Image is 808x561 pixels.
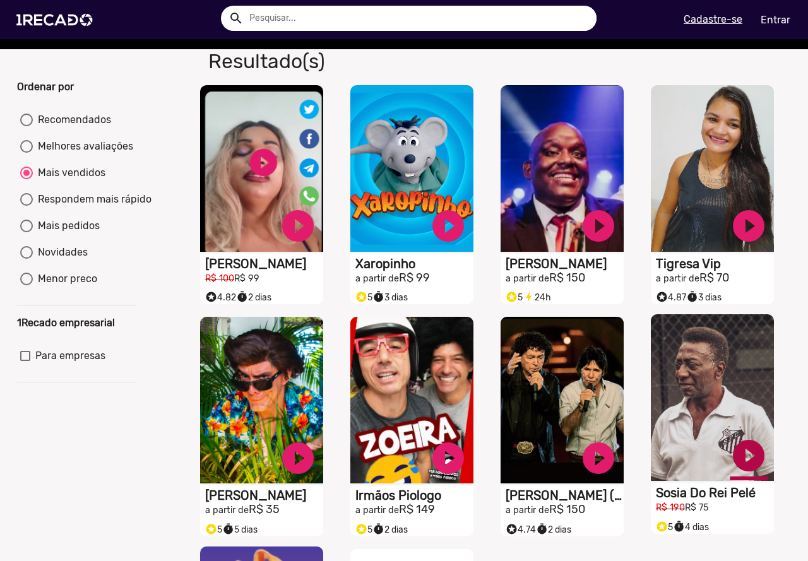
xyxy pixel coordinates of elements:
span: 2 dias [236,292,271,303]
video: S1RECADO vídeos dedicados para fãs e empresas [651,85,774,252]
div: Mais vendidos [33,165,105,180]
a: play_circle_filled [730,437,768,475]
div: Recomendados [33,112,111,127]
video: S1RECADO vídeos dedicados para fãs e empresas [651,314,774,481]
i: Selo super talento [355,520,367,535]
small: a partir de [355,273,399,284]
h2: R$ 35 [205,503,323,517]
small: timer [372,291,384,303]
small: stars [506,291,518,303]
b: 1Recado empresarial [17,317,115,329]
video: S1RECADO vídeos dedicados para fãs e empresas [200,85,323,252]
span: 2 dias [372,524,408,535]
h1: [PERSON_NAME] [506,256,624,271]
i: bolt [523,288,535,303]
span: 4.82 [205,292,236,303]
small: a partir de [656,273,699,284]
h1: Xaropinho [355,256,473,271]
small: stars [656,521,668,533]
h1: Irmãos Piologo [355,488,473,503]
i: Selo super talento [506,520,518,535]
h1: [PERSON_NAME] ([PERSON_NAME] & [PERSON_NAME]) [506,488,624,503]
i: Selo super talento [506,288,518,303]
small: timer [222,523,234,535]
h1: [PERSON_NAME] [205,256,323,271]
i: Selo super talento [656,288,668,303]
i: timer [222,520,234,535]
b: Ordenar por [17,81,74,93]
span: 3 dias [372,292,408,303]
i: Selo super talento [205,288,217,303]
i: Selo super talento [205,520,217,535]
h2: R$ 99 [355,271,473,285]
h1: Sosia Do Rei Pelé [656,485,774,500]
i: timer [372,288,384,303]
span: 3 dias [686,292,722,303]
span: 5 dias [222,524,258,535]
h1: Resultado(s) [199,49,581,73]
video: S1RECADO vídeos dedicados para fãs e empresas [350,85,473,252]
small: a partir de [205,505,249,516]
span: 2 dias [536,524,571,535]
i: timer [372,520,384,535]
h2: R$ 150 [506,503,624,517]
small: R$ 75 [685,502,709,513]
small: stars [355,291,367,303]
span: 4 dias [673,522,709,533]
small: a partir de [355,505,399,516]
i: timer [236,288,248,303]
a: play_circle_filled [579,439,617,477]
a: play_circle_filled [579,207,617,245]
small: a partir de [506,273,549,284]
small: stars [506,523,518,535]
span: 4.74 [506,524,536,535]
span: 4.87 [656,292,686,303]
small: timer [536,523,548,535]
span: 24h [523,292,551,303]
span: 5 [355,292,372,303]
span: 5 [205,524,222,535]
div: Melhores avaliações [33,139,133,154]
span: Para empresas [35,348,105,363]
small: timer [236,291,248,303]
small: R$ 100 [205,273,234,284]
small: timer [673,521,685,533]
i: timer [536,520,548,535]
video: S1RECADO vídeos dedicados para fãs e empresas [501,317,624,483]
div: Respondem mais rápido [33,192,151,207]
i: Selo super talento [656,517,668,533]
small: R$ 190 [656,502,685,513]
video: S1RECADO vídeos dedicados para fãs e empresas [501,85,624,252]
i: timer [673,517,685,533]
small: bolt [523,291,535,303]
h1: Tigresa Vip [656,256,774,271]
mat-icon: Example home icon [229,11,244,26]
i: timer [686,288,698,303]
a: play_circle_filled [429,439,467,477]
video: S1RECADO vídeos dedicados para fãs e empresas [200,317,323,483]
video: S1RECADO vídeos dedicados para fãs e empresas [350,317,473,483]
h1: [PERSON_NAME] [205,488,323,503]
small: timer [372,523,384,535]
u: Cadastre-se [684,13,742,25]
span: 5 [355,524,372,535]
small: stars [656,291,668,303]
div: Mais pedidos [33,218,100,233]
a: play_circle_filled [279,439,317,477]
small: R$ 99 [234,273,259,284]
button: Example home icon [224,6,246,28]
small: stars [355,523,367,535]
a: play_circle_filled [429,207,467,245]
a: play_circle_filled [730,207,768,245]
span: 5 [506,292,523,303]
a: Entrar [752,9,799,31]
a: play_circle_filled [279,207,317,245]
h2: R$ 70 [656,271,774,285]
small: stars [205,291,217,303]
i: Selo super talento [355,288,367,303]
small: a partir de [506,505,549,516]
h2: R$ 150 [506,271,624,285]
small: timer [686,291,698,303]
span: 5 [656,522,673,533]
small: stars [205,523,217,535]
